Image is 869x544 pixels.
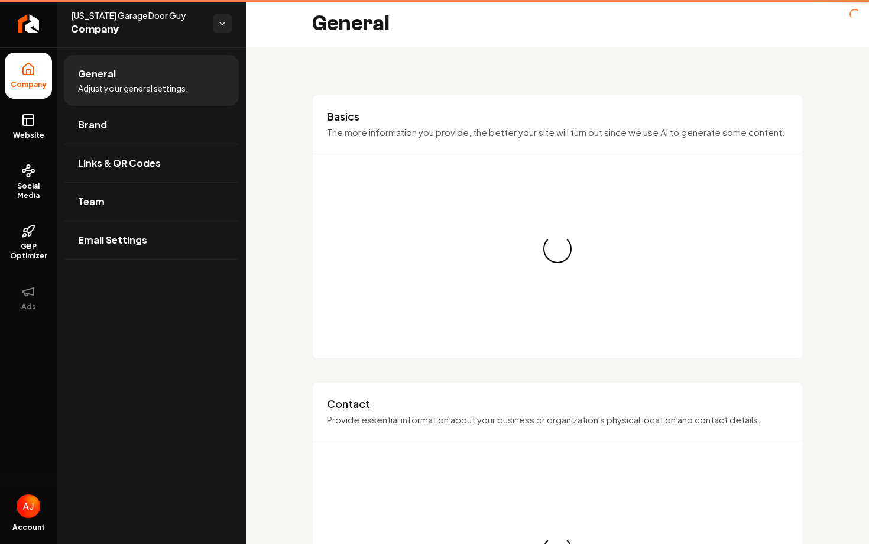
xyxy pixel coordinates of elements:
[5,103,52,150] a: Website
[18,14,40,33] img: Rebolt Logo
[17,302,41,312] span: Ads
[5,242,52,261] span: GBP Optimizer
[5,275,52,321] button: Ads
[327,126,788,140] p: The more information you provide, the better your site will turn out since we use AI to generate ...
[78,118,107,132] span: Brand
[327,413,788,427] p: Provide essential information about your business or organization's physical location and contact...
[312,12,390,35] h2: General
[5,182,52,200] span: Social Media
[64,221,239,259] a: Email Settings
[64,106,239,144] a: Brand
[327,397,788,411] h3: Contact
[6,80,51,89] span: Company
[5,154,52,210] a: Social Media
[64,144,239,182] a: Links & QR Codes
[12,523,45,532] span: Account
[78,156,161,170] span: Links & QR Codes
[78,67,116,81] span: General
[537,229,578,269] div: Loading
[78,233,147,247] span: Email Settings
[78,82,188,94] span: Adjust your general settings.
[64,183,239,221] a: Team
[5,215,52,270] a: GBP Optimizer
[71,9,203,21] span: [US_STATE] Garage Door Guy
[71,21,203,38] span: Company
[8,131,49,140] span: Website
[78,195,105,209] span: Team
[327,109,788,124] h3: Basics
[17,494,40,518] button: Open user button
[17,494,40,518] img: Austin Jellison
